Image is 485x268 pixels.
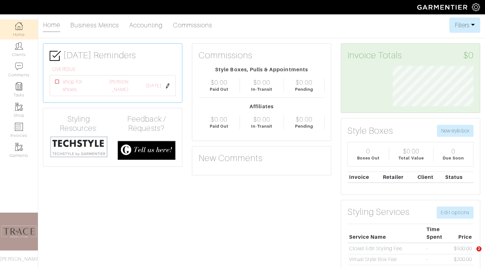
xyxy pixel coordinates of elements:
h6: OVERDUE [52,67,176,73]
img: dashboard-icon-dbcd8f5a0b271acd01030246c82b418ddd0df26cd7fceb0bd07c9910d44c42f6.png [15,22,23,30]
th: Time Spent [425,224,452,243]
div: Total Value [398,155,424,161]
div: Pending [295,86,313,92]
span: [DATE] [146,82,161,89]
div: $0.00 [211,116,227,123]
img: garments-icon-b7da505a4dc4fd61783c78ac3ca0ef83fa9d6f193b1c9dc38574b1d14d53ca28.png [15,103,23,111]
h4: Feedback / Requests? [117,115,176,133]
div: In-Transit [251,86,273,92]
h3: New Comments [199,153,325,164]
img: orders-icon-0abe47150d42831381b5fb84f609e132dff9fe21cb692f30cb5eec754e2cba89.png [15,123,23,131]
div: Pending [295,123,313,129]
div: Boxes Out [357,155,379,161]
a: Home [43,18,60,32]
img: garments-icon-b7da505a4dc4fd61783c78ac3ca0ef83fa9d6f193b1c9dc38574b1d14d53ca28.png [15,143,23,151]
img: garmentier-logo-header-white-b43fb05a5012e4ada735d5af1a66efaba907eab6374d6393d1fbf88cb4ef424d.png [414,2,472,13]
img: check-box-icon-36a4915ff3ba2bd8f6e4f29bc755bb66becd62c870f447fc0dd1365fcfddab58.png [50,50,61,61]
div: Style Boxes, Pulls & Appointments [199,66,325,74]
span: shop for shoes [63,78,97,93]
h3: Commissions [199,50,253,61]
div: $0.00 [211,79,227,86]
div: Due Soon [443,155,464,161]
div: $0.00 [296,116,312,123]
span: 2 [476,246,481,251]
div: $0.00 [403,147,419,155]
td: $500.00 [452,243,474,254]
div: 0 [366,147,370,155]
th: Retailer [381,172,416,183]
h3: Style Boxes [348,125,393,136]
a: Business Metrics [70,19,119,32]
button: New style box [437,125,474,137]
a: Accounting [129,19,163,32]
td: Virtual Style Box Fee [348,254,425,265]
span: $0 [463,50,474,61]
h4: Styling Resources: [50,115,108,133]
img: clients-icon-6bae9207a08558b7cb47a8932f037763ab4055f8c8b6bfacd5dc20c3e0201464.png [15,42,23,50]
a: [PERSON_NAME] [109,79,129,92]
td: Closet Edit Styling Fee [348,243,425,254]
iframe: Intercom live chat [463,246,479,262]
div: Paid Out [210,86,228,92]
img: gear-icon-white-bd11855cb880d31180b6d7d6211b90ccbf57a29d726f0c71d8c61bd08dd39cc2.png [472,3,480,11]
td: $200.00 [452,254,474,265]
th: Status [444,172,474,183]
div: 0 [452,147,455,155]
th: Invoice [348,172,381,183]
img: pen-cf24a1663064a2ec1b9c1bd2387e9de7a2fa800b781884d57f21acf72779bad2.png [165,83,170,88]
h3: [DATE] Reminders [50,50,176,61]
button: Filters [449,18,480,33]
div: In-Transit [251,123,273,129]
td: - [425,254,452,265]
th: Price [452,224,474,243]
img: comment-icon-a0a6a9ef722e966f86d9cbdc48e553b5cf19dbc54f86b18d962a5391bc8f6eb6.png [15,62,23,70]
th: Service Name [348,224,425,243]
div: $0.00 [296,79,312,86]
img: feedback_requests-3821251ac2bd56c73c230f3229a5b25d6eb027adea667894f41107c140538ee0.png [117,141,176,160]
a: Commissions [173,19,213,32]
div: $0.00 [253,79,270,86]
div: $0.00 [253,116,270,123]
img: techstyle-93310999766a10050dc78ceb7f971a75838126fd19372ce40ba20cdf6a89b94b.png [50,136,108,158]
td: - [425,243,452,254]
img: reminder-icon-8004d30b9f0a5d33ae49ab947aed9ed385cf756f9e5892f1edd6e32f2345188e.png [15,82,23,90]
h3: Styling Services [348,207,410,217]
div: Paid Out [210,123,228,129]
th: Client [416,172,444,183]
div: Affiliates [199,103,325,110]
h3: Invoice Totals [348,50,474,61]
a: Edit options [437,207,474,219]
